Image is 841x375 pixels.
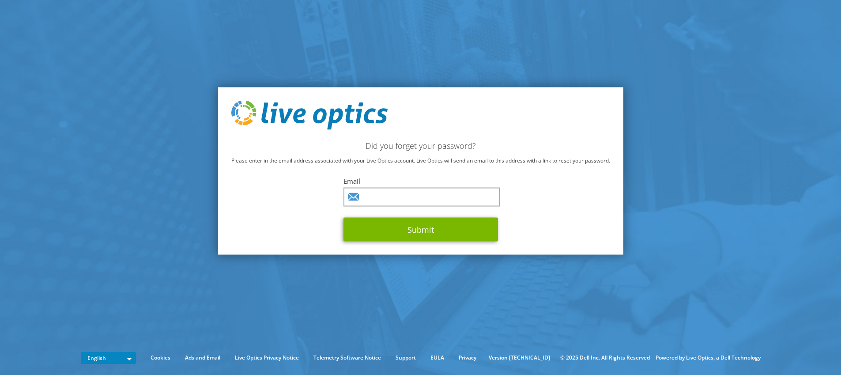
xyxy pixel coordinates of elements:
[178,353,227,363] a: Ads and Email
[484,353,554,363] li: Version [TECHNICAL_ID]
[231,140,610,150] h2: Did you forget your password?
[343,176,498,185] label: Email
[228,353,305,363] a: Live Optics Privacy Notice
[144,353,177,363] a: Cookies
[307,353,388,363] a: Telemetry Software Notice
[231,101,388,130] img: live_optics_svg.svg
[389,353,422,363] a: Support
[656,353,761,363] li: Powered by Live Optics, a Dell Technology
[452,353,483,363] a: Privacy
[343,217,498,241] button: Submit
[424,353,451,363] a: EULA
[556,353,654,363] li: © 2025 Dell Inc. All Rights Reserved
[231,155,610,165] p: Please enter in the email address associated with your Live Optics account. Live Optics will send...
